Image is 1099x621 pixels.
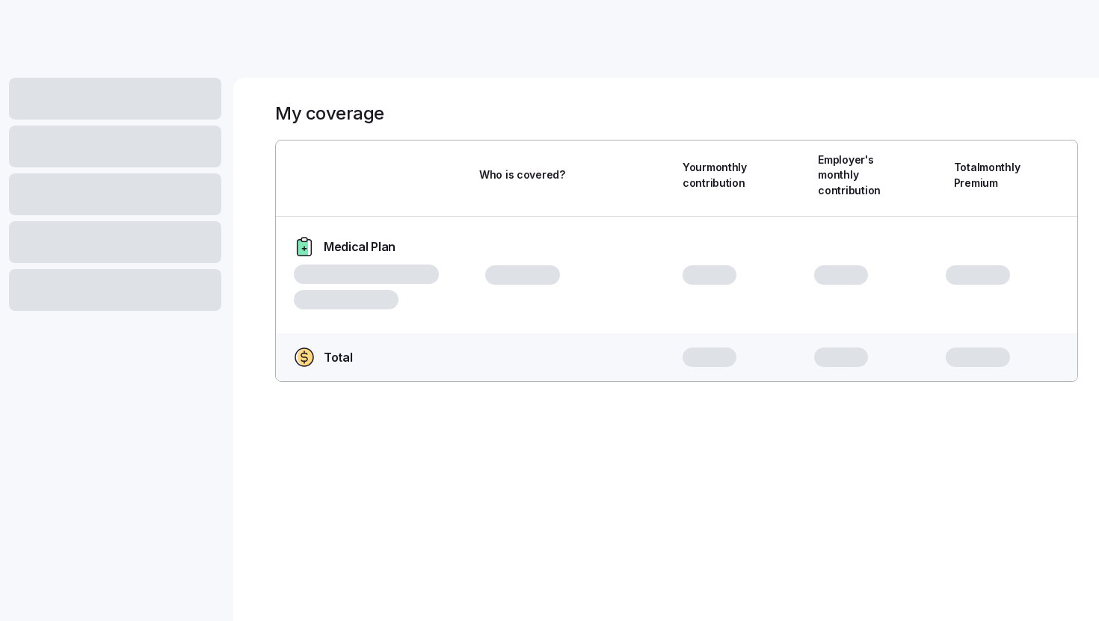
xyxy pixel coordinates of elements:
[954,160,1020,191] span: Total monthly Premium
[324,238,395,256] span: Medical Plan
[324,348,352,367] span: Total
[818,152,881,198] span: Employer's monthly contribution
[275,102,384,125] h1: My coverage
[683,160,747,191] span: Your monthly contribution
[479,167,565,182] span: Who is covered?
